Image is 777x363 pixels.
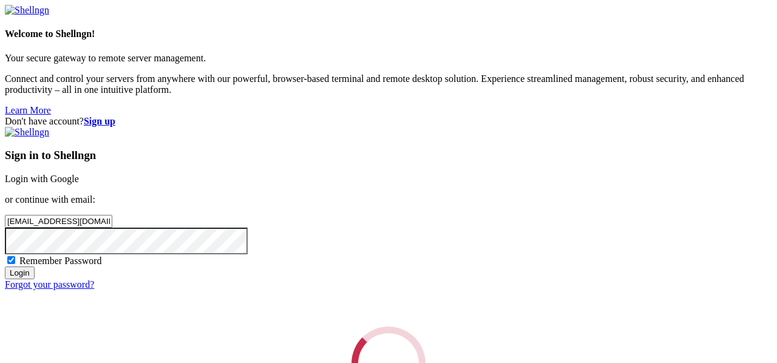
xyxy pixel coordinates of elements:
[5,5,49,16] img: Shellngn
[5,105,51,115] a: Learn More
[5,266,35,279] input: Login
[5,116,772,127] div: Don't have account?
[5,149,772,162] h3: Sign in to Shellngn
[5,194,772,205] p: or continue with email:
[5,29,772,39] h4: Welcome to Shellngn!
[5,53,772,64] p: Your secure gateway to remote server management.
[7,256,15,264] input: Remember Password
[19,256,102,266] span: Remember Password
[84,116,115,126] a: Sign up
[5,127,49,138] img: Shellngn
[5,279,94,290] a: Forgot your password?
[5,215,112,228] input: Email address
[5,174,79,184] a: Login with Google
[5,73,772,95] p: Connect and control your servers from anywhere with our powerful, browser-based terminal and remo...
